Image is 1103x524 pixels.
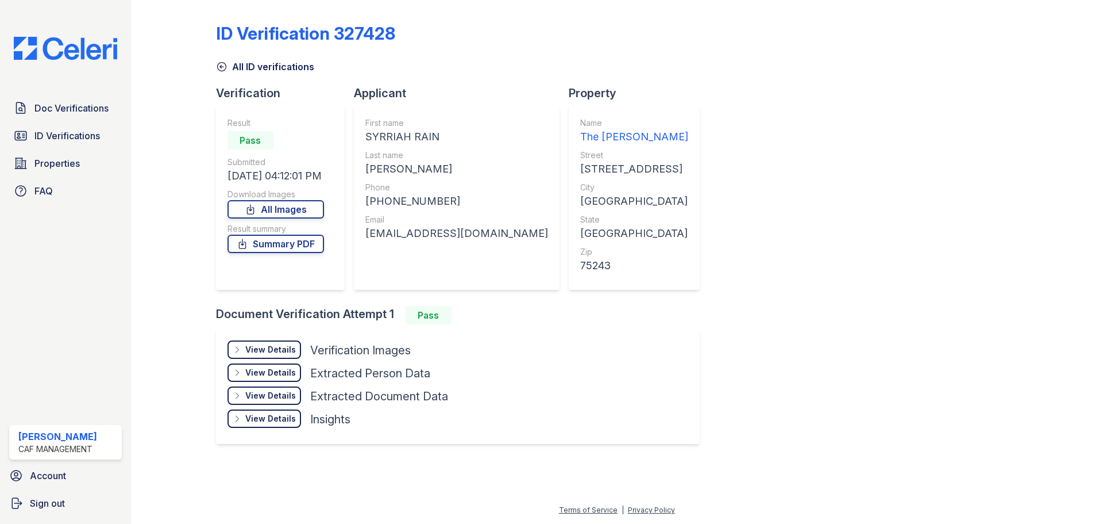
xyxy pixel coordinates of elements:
div: Result [227,117,324,129]
div: [EMAIL_ADDRESS][DOMAIN_NAME] [365,225,548,242]
div: [DATE] 04:12:01 PM [227,168,324,184]
a: Properties [9,152,122,175]
div: View Details [245,367,296,378]
a: Terms of Service [559,506,618,514]
div: Email [365,214,548,225]
div: First name [365,117,548,129]
div: Download Images [227,189,324,200]
div: Verification [216,85,354,101]
div: | [622,506,624,514]
a: Doc Verifications [9,97,122,120]
a: All ID verifications [216,60,314,74]
div: Property [569,85,709,101]
a: FAQ [9,179,122,202]
a: All Images [227,200,324,219]
span: Account [30,469,66,483]
div: Zip [580,246,688,258]
div: Submitted [227,156,324,168]
div: Extracted Person Data [310,365,430,381]
div: [STREET_ADDRESS] [580,161,688,177]
div: CAF Management [18,443,97,455]
div: View Details [245,344,296,355]
div: Name [580,117,688,129]
div: Extracted Document Data [310,388,448,404]
div: Phone [365,182,548,193]
span: FAQ [34,184,53,198]
span: Sign out [30,496,65,510]
span: Properties [34,156,80,170]
div: Last name [365,150,548,161]
div: The [PERSON_NAME] [580,129,688,145]
div: Insights [310,411,350,427]
div: City [580,182,688,193]
a: Name The [PERSON_NAME] [580,117,688,145]
div: View Details [245,413,296,424]
div: Street [580,150,688,161]
span: Doc Verifications [34,101,109,115]
div: Document Verification Attempt 1 [216,306,709,324]
a: Summary PDF [227,235,324,253]
div: [PHONE_NUMBER] [365,193,548,209]
div: SYRRIAH RAIN [365,129,548,145]
div: Applicant [354,85,569,101]
a: ID Verifications [9,124,122,147]
div: View Details [245,390,296,401]
div: [GEOGRAPHIC_DATA] [580,225,688,242]
div: [GEOGRAPHIC_DATA] [580,193,688,209]
div: Pass [406,306,452,324]
a: Account [5,464,126,487]
span: ID Verifications [34,129,100,143]
div: [PERSON_NAME] [18,430,97,443]
a: Sign out [5,492,126,515]
div: Pass [227,131,273,150]
img: CE_Logo_Blue-a8612792a0a2168367f1c8372b55b34899dd931a85d93a1a3d3e32e68fde9ad4.png [5,37,126,60]
div: State [580,214,688,225]
div: 75243 [580,258,688,274]
a: Privacy Policy [628,506,675,514]
div: ID Verification 327428 [216,23,395,44]
div: [PERSON_NAME] [365,161,548,177]
div: Result summary [227,223,324,235]
div: Verification Images [310,342,411,358]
